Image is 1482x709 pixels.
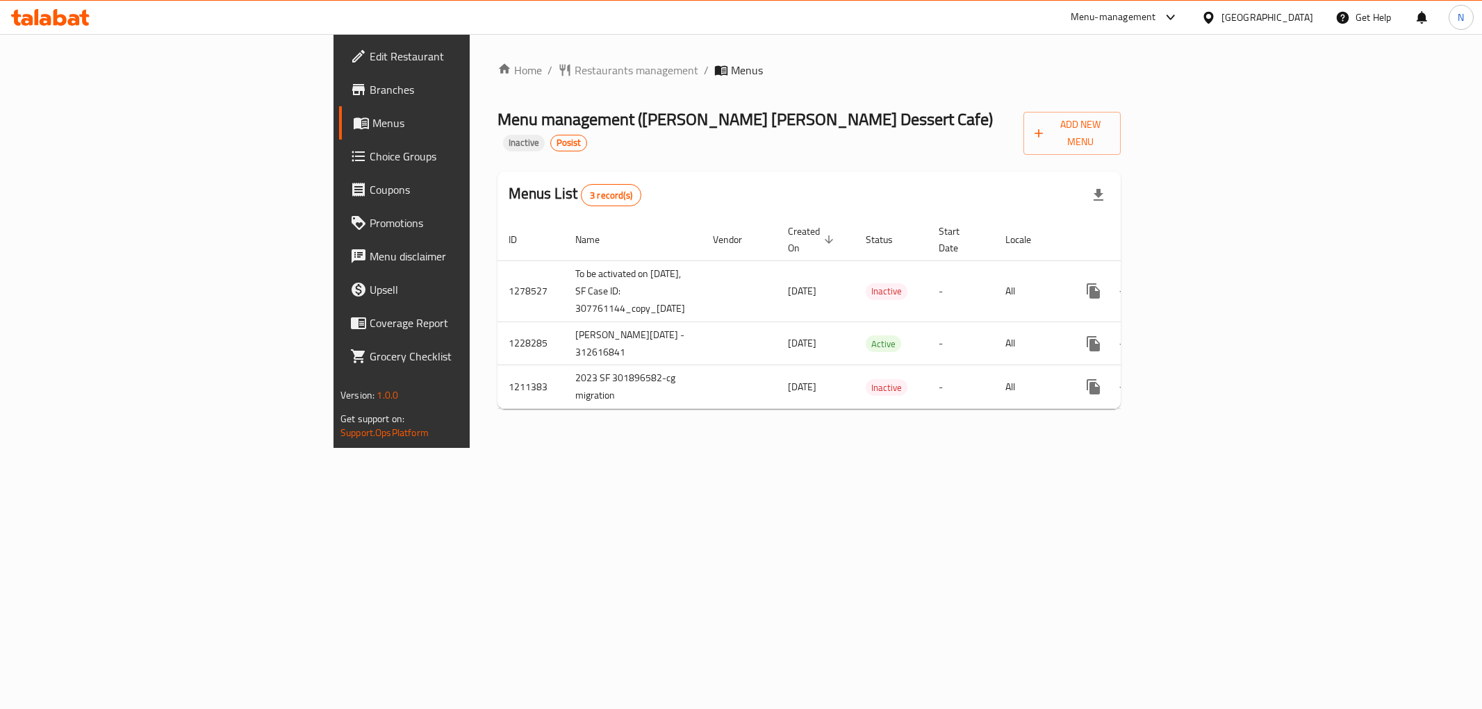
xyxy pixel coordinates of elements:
span: Vendor [713,231,760,248]
a: Support.OpsPlatform [340,424,429,442]
div: Total records count [581,184,641,206]
td: 2023 SF 301896582-cg migration [564,365,702,409]
h2: Menus List [509,183,641,206]
span: Coupons [370,181,570,198]
span: Status [866,231,911,248]
button: Change Status [1110,370,1144,403]
span: ID [509,231,535,248]
th: Actions [1066,219,1221,261]
a: Choice Groups [339,140,581,173]
a: Coupons [339,173,581,206]
button: more [1077,274,1110,308]
span: [DATE] [788,378,816,396]
a: Restaurants management [558,62,698,78]
a: Coverage Report [339,306,581,340]
span: Edit Restaurant [370,48,570,65]
span: Active [866,336,901,352]
span: Promotions [370,215,570,231]
a: Menus [339,106,581,140]
a: Menu disclaimer [339,240,581,273]
span: Choice Groups [370,148,570,165]
button: Change Status [1110,274,1144,308]
span: N [1458,10,1464,25]
span: Restaurants management [575,62,698,78]
button: Change Status [1110,327,1144,360]
span: Get support on: [340,410,404,428]
td: - [928,365,994,409]
button: Add New Menu [1023,112,1121,155]
nav: breadcrumb [497,62,1121,78]
td: All [994,322,1066,365]
div: Export file [1082,178,1115,212]
span: Inactive [866,380,907,396]
div: Inactive [866,283,907,300]
td: To be activated on [DATE], SF Case ID: 307761144_copy_[DATE] [564,260,702,322]
table: enhanced table [497,219,1221,410]
div: [GEOGRAPHIC_DATA] [1221,10,1313,25]
div: Menu-management [1071,9,1156,26]
a: Promotions [339,206,581,240]
span: 3 record(s) [582,189,641,202]
div: Inactive [866,379,907,396]
span: [DATE] [788,334,816,352]
a: Upsell [339,273,581,306]
li: / [704,62,709,78]
td: - [928,322,994,365]
td: All [994,365,1066,409]
span: 1.0.0 [377,386,398,404]
a: Grocery Checklist [339,340,581,373]
span: Menu disclaimer [370,248,570,265]
span: Coverage Report [370,315,570,331]
span: Created On [788,223,838,256]
span: Add New Menu [1035,116,1110,151]
span: Branches [370,81,570,98]
span: Menus [372,115,570,131]
span: Upsell [370,281,570,298]
a: Edit Restaurant [339,40,581,73]
span: Grocery Checklist [370,348,570,365]
td: All [994,260,1066,322]
span: Menus [731,62,763,78]
a: Branches [339,73,581,106]
span: Inactive [866,283,907,299]
span: Start Date [939,223,978,256]
span: Menu management ( [PERSON_NAME] [PERSON_NAME] Dessert Cafe ) [497,103,993,135]
span: Name [575,231,618,248]
td: [PERSON_NAME][DATE] - 312616841 [564,322,702,365]
span: [DATE] [788,282,816,300]
td: - [928,260,994,322]
button: more [1077,370,1110,403]
span: Locale [1005,231,1049,248]
button: more [1077,327,1110,360]
span: Version: [340,386,374,404]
